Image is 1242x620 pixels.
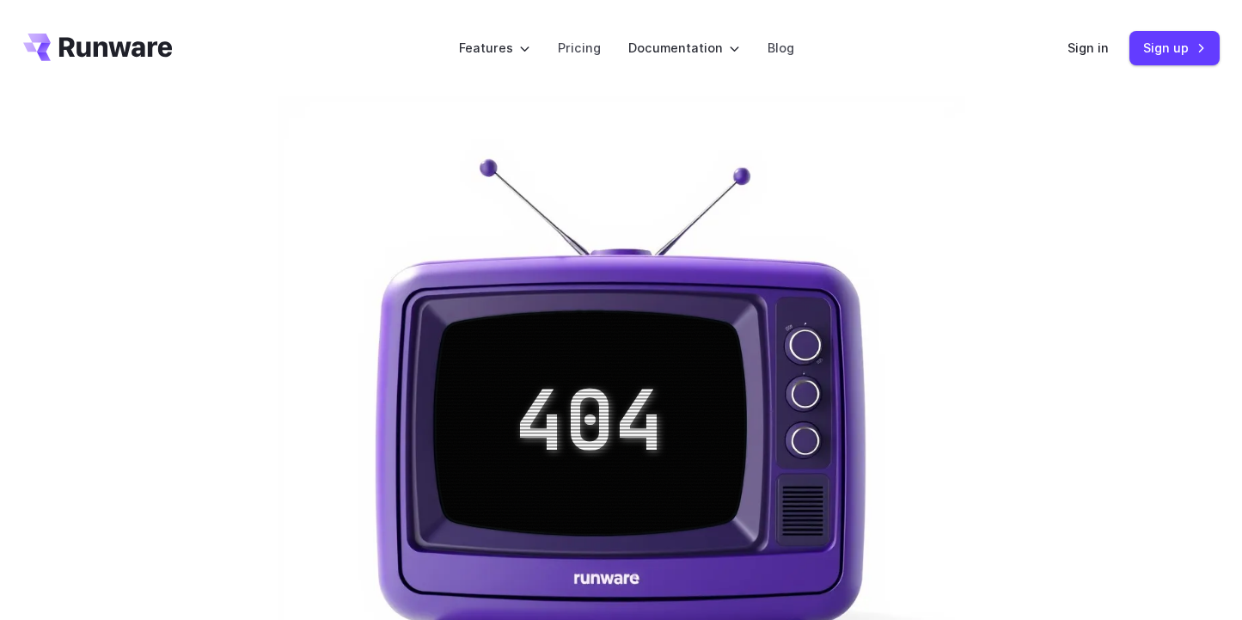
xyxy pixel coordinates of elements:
[23,34,173,61] a: Go to /
[1129,31,1220,64] a: Sign up
[768,38,794,58] a: Blog
[1068,38,1109,58] a: Sign in
[628,38,740,58] label: Documentation
[558,38,601,58] a: Pricing
[459,38,530,58] label: Features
